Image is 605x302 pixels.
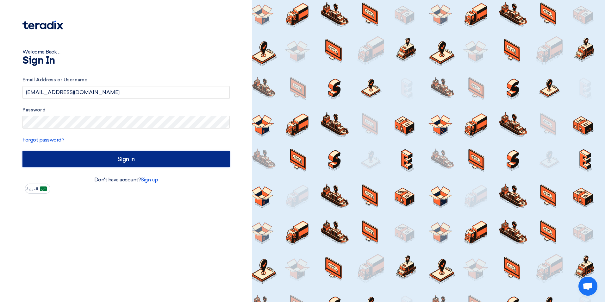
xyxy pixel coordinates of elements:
a: Forgot password? [22,137,64,143]
h1: Sign In [22,56,230,66]
span: العربية [27,187,38,191]
button: العربية [25,184,50,194]
label: Email Address or Username [22,76,230,84]
input: Sign in [22,151,230,167]
div: Open chat [578,277,597,296]
div: Don't have account? [22,176,230,184]
img: Teradix logo [22,21,63,29]
label: Password [22,106,230,114]
div: Welcome Back ... [22,48,230,56]
input: Enter your business email or username [22,86,230,99]
img: ar-AR.png [40,186,47,191]
a: Sign up [141,177,158,183]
